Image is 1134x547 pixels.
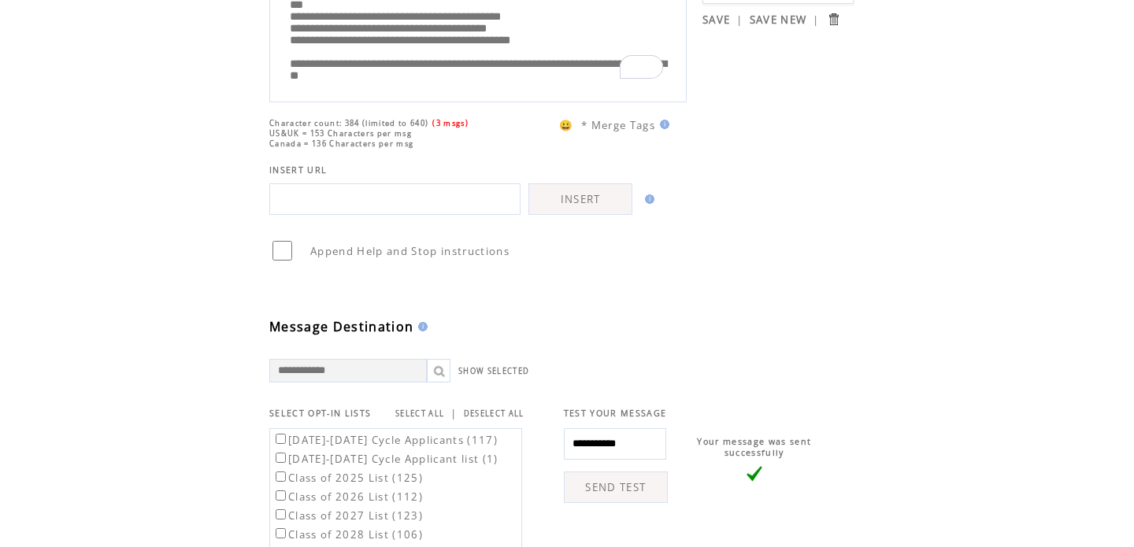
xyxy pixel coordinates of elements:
label: [DATE]-[DATE] Cycle Applicant list (1) [272,452,498,466]
img: help.gif [655,120,669,129]
label: Class of 2025 List (125) [272,471,423,485]
span: * Merge Tags [581,118,655,132]
span: Character count: 384 (limited to 640) [269,118,428,128]
img: vLarge.png [747,466,762,482]
img: help.gif [413,322,428,331]
span: Canada = 136 Characters per msg [269,139,413,149]
span: TEST YOUR MESSAGE [564,408,667,419]
span: INSERT URL [269,164,327,176]
label: [DATE]-[DATE] Cycle Applicants (117) [272,433,498,447]
span: Your message was sent successfully [697,436,811,458]
input: Class of 2028 List (106) [276,528,286,538]
a: INSERT [528,183,632,215]
input: [DATE]-[DATE] Cycle Applicant list (1) [276,453,286,463]
span: | [736,13,743,27]
span: US&UK = 153 Characters per msg [269,128,412,139]
input: [DATE]-[DATE] Cycle Applicants (117) [276,434,286,444]
span: | [450,406,457,420]
span: 😀 [559,118,573,132]
input: Class of 2027 List (123) [276,509,286,519]
span: Append Help and Stop instructions [310,244,510,258]
input: Class of 2025 List (125) [276,471,286,482]
label: Class of 2026 List (112) [272,490,423,504]
span: | [813,13,819,27]
span: SELECT OPT-IN LISTS [269,408,371,419]
input: Submit [826,12,841,27]
a: SAVE [702,13,730,27]
a: SHOW SELECTED [458,366,529,376]
label: Class of 2028 List (106) [272,527,423,541]
span: (3 msgs) [432,118,469,128]
img: help.gif [640,194,654,204]
a: SELECT ALL [395,408,444,419]
a: SEND TEST [564,471,668,503]
label: Class of 2027 List (123) [272,508,423,523]
a: SAVE NEW [750,13,807,27]
a: DESELECT ALL [464,408,524,419]
span: Message Destination [269,318,413,335]
input: Class of 2026 List (112) [276,490,286,501]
